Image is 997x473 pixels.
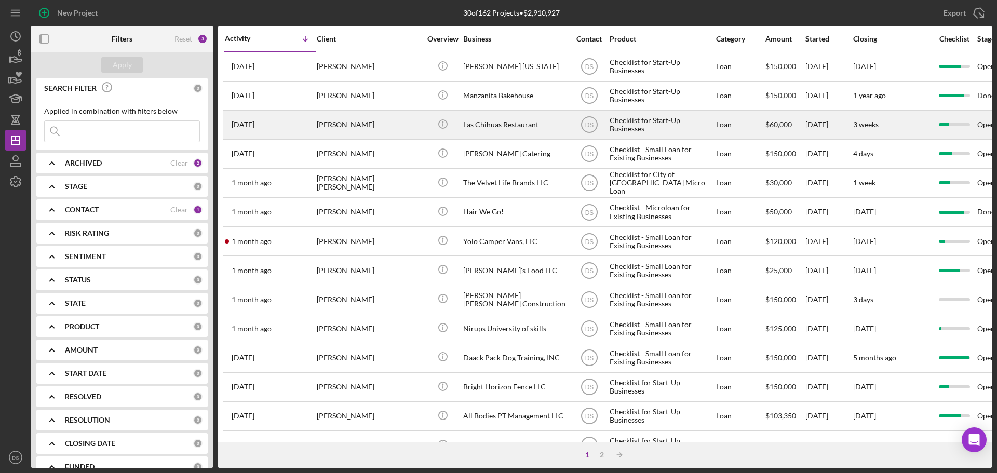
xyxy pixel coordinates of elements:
[44,107,200,115] div: Applied in combination with filters below
[765,169,804,197] div: $30,000
[610,286,713,313] div: Checklist - Small Loan for Existing Businesses
[232,208,272,216] time: 2025-07-24 22:58
[65,159,102,167] b: ARCHIVED
[317,402,421,430] div: [PERSON_NAME]
[853,353,896,362] time: 5 months ago
[232,412,254,420] time: 2025-06-19 21:10
[232,354,254,362] time: 2025-07-02 21:32
[716,344,764,371] div: Loan
[101,57,143,73] button: Apply
[585,63,594,71] text: DS
[232,150,254,158] time: 2025-07-28 17:39
[962,427,987,452] div: Open Intercom Messenger
[317,315,421,342] div: [PERSON_NAME]
[65,463,95,471] b: FUNDED
[933,3,992,23] button: Export
[765,373,804,401] div: $150,000
[716,286,764,313] div: Loan
[805,256,852,284] div: [DATE]
[193,415,203,425] div: 0
[610,315,713,342] div: Checklist - Small Loan for Existing Businesses
[232,179,272,187] time: 2025-07-26 01:15
[170,206,188,214] div: Clear
[765,227,804,255] div: $120,000
[317,198,421,226] div: [PERSON_NAME]
[853,411,876,420] time: [DATE]
[853,91,886,100] time: 1 year ago
[716,373,764,401] div: Loan
[193,299,203,308] div: 0
[193,84,203,93] div: 0
[65,276,91,284] b: STATUS
[805,82,852,110] div: [DATE]
[317,53,421,80] div: [PERSON_NAME]
[585,355,594,362] text: DS
[232,266,272,275] time: 2025-07-17 21:21
[932,35,976,43] div: Checklist
[232,295,272,304] time: 2025-07-15 20:17
[805,140,852,168] div: [DATE]
[805,286,852,313] div: [DATE]
[585,296,594,303] text: DS
[65,393,101,401] b: RESOLVED
[610,198,713,226] div: Checklist - Microloan for Existing Businesses
[853,35,931,43] div: Closing
[193,369,203,378] div: 0
[193,345,203,355] div: 0
[57,3,98,23] div: New Project
[463,373,567,401] div: Bright Horizon Fence LLC
[610,53,713,80] div: Checklist for Start-Up Businesses
[765,198,804,226] div: $50,000
[610,256,713,284] div: Checklist - Small Loan for Existing Businesses
[765,286,804,313] div: $150,000
[944,3,966,23] div: Export
[317,111,421,139] div: [PERSON_NAME]
[232,62,254,71] time: 2025-08-24 17:48
[585,267,594,274] text: DS
[193,392,203,401] div: 0
[805,431,852,459] div: [DATE]
[610,402,713,430] div: Checklist for Start-Up Businesses
[610,227,713,255] div: Checklist - Small Loan for Existing Businesses
[193,182,203,191] div: 0
[197,34,208,44] div: 3
[317,256,421,284] div: [PERSON_NAME]
[853,440,876,449] time: [DATE]
[31,3,108,23] button: New Project
[585,384,594,391] text: DS
[716,256,764,284] div: Loan
[65,299,86,307] b: STATE
[765,82,804,110] div: $150,000
[65,229,109,237] b: RISK RATING
[853,324,876,333] time: [DATE]
[716,431,764,459] div: Loan
[585,442,594,449] text: DS
[805,315,852,342] div: [DATE]
[65,182,87,191] b: STAGE
[193,228,203,238] div: 0
[765,431,804,459] div: $35,000
[423,35,462,43] div: Overview
[317,35,421,43] div: Client
[463,286,567,313] div: [PERSON_NAME] [PERSON_NAME] Construction
[570,35,609,43] div: Contact
[174,35,192,43] div: Reset
[853,120,879,129] time: 3 weeks
[765,140,804,168] div: $150,000
[853,266,876,275] time: [DATE]
[232,383,254,391] time: 2025-06-30 05:14
[805,198,852,226] div: [DATE]
[765,402,804,430] div: $103,350
[12,455,19,461] text: DS
[585,180,594,187] text: DS
[765,344,804,371] div: $150,000
[853,149,873,158] time: 4 days
[765,256,804,284] div: $25,000
[65,206,99,214] b: CONTACT
[853,237,876,246] time: [DATE]
[765,111,804,139] div: $60,000
[463,431,567,459] div: Premier DNA
[232,237,272,246] time: 2025-07-22 21:30
[595,451,609,459] div: 2
[805,35,852,43] div: Started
